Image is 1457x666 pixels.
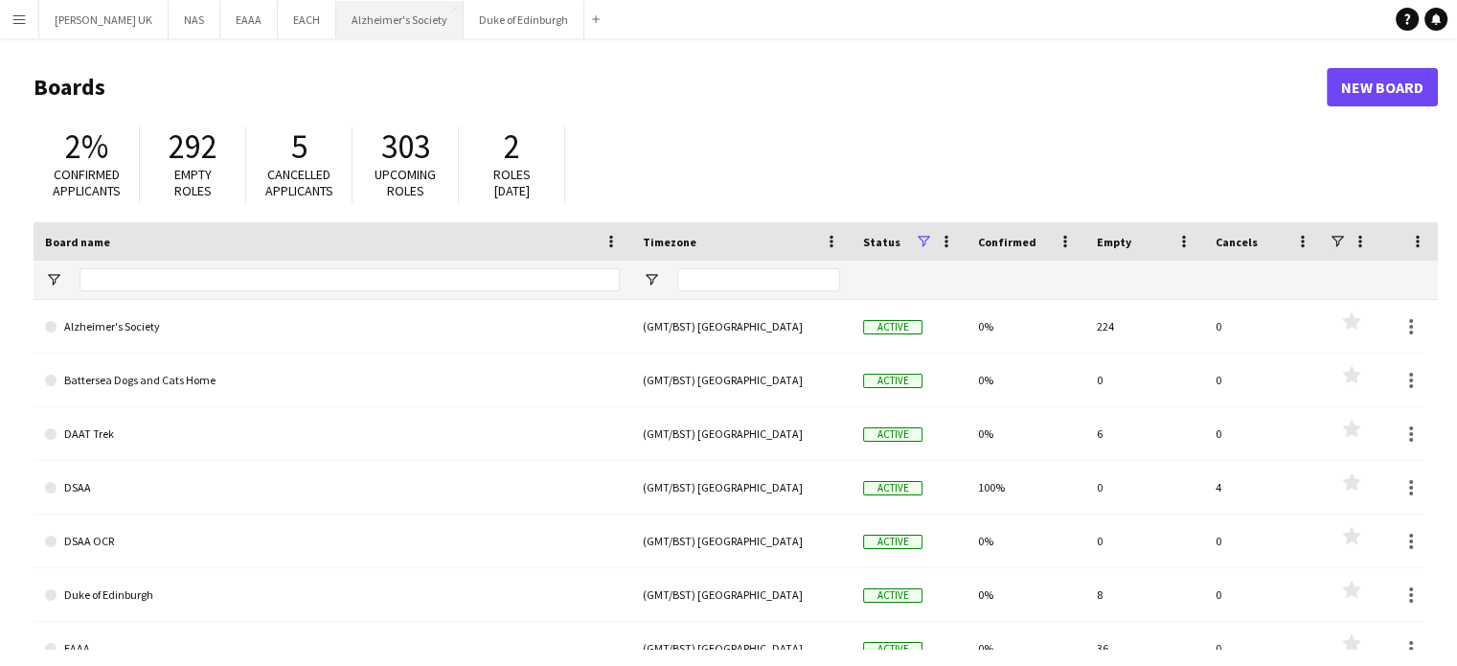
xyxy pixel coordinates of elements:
span: Confirmed applicants [53,166,121,199]
span: Timezone [643,235,696,249]
button: Duke of Edinburgh [464,1,584,38]
span: 2% [65,126,108,168]
div: 224 [1085,300,1204,353]
div: (GMT/BST) [GEOGRAPHIC_DATA] [631,354,852,406]
a: Alzheimer's Society [45,300,620,354]
div: 0 [1204,568,1323,621]
button: NAS [169,1,220,38]
span: 2 [504,126,520,168]
div: 4 [1204,461,1323,514]
span: Active [863,642,922,656]
div: 0 [1085,515,1204,567]
span: Cancelled applicants [265,166,333,199]
div: (GMT/BST) [GEOGRAPHIC_DATA] [631,515,852,567]
div: 6 [1085,407,1204,460]
span: Confirmed [978,235,1036,249]
span: Active [863,427,922,442]
div: 0 [1204,515,1323,567]
span: Active [863,535,922,549]
div: 0% [967,407,1085,460]
div: 0% [967,568,1085,621]
div: 0% [967,515,1085,567]
span: Active [863,481,922,495]
a: DSAA OCR [45,515,620,568]
a: Battersea Dogs and Cats Home [45,354,620,407]
div: 0 [1204,354,1323,406]
span: Roles [DATE] [493,166,531,199]
span: 292 [169,126,217,168]
div: 0 [1085,461,1204,514]
div: (GMT/BST) [GEOGRAPHIC_DATA] [631,407,852,460]
div: (GMT/BST) [GEOGRAPHIC_DATA] [631,300,852,353]
span: 5 [291,126,307,168]
a: Duke of Edinburgh [45,568,620,622]
span: Upcoming roles [375,166,436,199]
span: Board name [45,235,110,249]
span: Cancels [1216,235,1258,249]
div: 0% [967,354,1085,406]
a: DAAT Trek [45,407,620,461]
h1: Boards [34,73,1327,102]
input: Timezone Filter Input [677,268,840,291]
a: New Board [1327,68,1438,106]
div: 0 [1204,300,1323,353]
span: Empty roles [174,166,212,199]
div: (GMT/BST) [GEOGRAPHIC_DATA] [631,568,852,621]
a: DSAA [45,461,620,515]
span: 303 [381,126,430,168]
button: EACH [278,1,336,38]
div: 0 [1085,354,1204,406]
div: 8 [1085,568,1204,621]
div: 0% [967,300,1085,353]
button: EAAA [220,1,278,38]
span: Active [863,588,922,603]
button: Alzheimer's Society [336,1,464,38]
button: Open Filter Menu [643,271,660,288]
span: Empty [1097,235,1131,249]
button: Open Filter Menu [45,271,62,288]
span: Active [863,374,922,388]
div: (GMT/BST) [GEOGRAPHIC_DATA] [631,461,852,514]
span: Active [863,320,922,334]
button: [PERSON_NAME] UK [39,1,169,38]
div: 100% [967,461,1085,514]
span: Status [863,235,900,249]
input: Board name Filter Input [80,268,620,291]
div: 0 [1204,407,1323,460]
